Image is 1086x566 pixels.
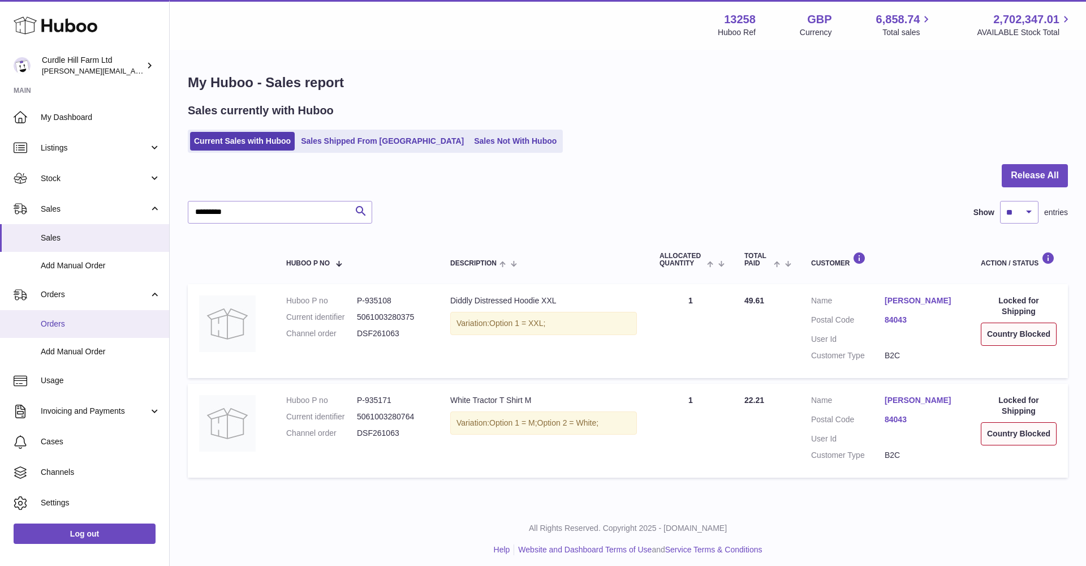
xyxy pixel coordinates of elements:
[811,434,885,444] dt: User Id
[286,411,357,422] dt: Current identifier
[537,418,599,427] span: Option 2 = White;
[199,295,256,352] img: no-photo.jpg
[489,418,537,427] span: Option 1 = M;
[41,375,161,386] span: Usage
[885,315,958,325] a: 84043
[14,57,31,74] img: miranda@diddlysquatfarmshop.com
[973,207,994,218] label: Show
[885,295,958,306] a: [PERSON_NAME]
[811,295,885,309] dt: Name
[41,204,149,215] span: Sales
[724,12,756,27] strong: 13258
[450,411,637,435] div: Variation:
[42,55,144,76] div: Curdle Hill Farm Ltd
[660,252,704,267] span: ALLOCATED Quantity
[885,414,958,425] a: 84043
[648,284,733,378] td: 1
[190,132,295,151] a: Current Sales with Huboo
[811,252,958,267] div: Customer
[811,395,885,409] dt: Name
[494,545,510,554] a: Help
[648,384,733,478] td: 1
[489,319,545,328] span: Option 1 = XXL;
[876,12,920,27] span: 6,858.74
[286,260,330,267] span: Huboo P no
[807,12,831,27] strong: GBP
[981,395,1057,417] div: Locked for Shipping
[41,467,161,478] span: Channels
[41,260,161,271] span: Add Manual Order
[41,436,161,447] span: Cases
[41,346,161,357] span: Add Manual Order
[41,289,149,300] span: Orders
[811,315,885,328] dt: Postal Code
[357,295,428,306] dd: P-935108
[811,350,885,361] dt: Customer Type
[188,74,1068,92] h1: My Huboo - Sales report
[450,260,497,267] span: Description
[41,319,161,329] span: Orders
[297,132,468,151] a: Sales Shipped From [GEOGRAPHIC_DATA]
[981,252,1057,267] div: Action / Status
[811,414,885,428] dt: Postal Code
[286,428,357,439] dt: Channel order
[665,545,762,554] a: Service Terms & Conditions
[188,103,334,118] h2: Sales currently with Huboo
[357,395,428,406] dd: P-935171
[450,295,637,306] div: Diddly Distressed Hoodie XXL
[450,312,637,335] div: Variation:
[718,27,756,38] div: Huboo Ref
[977,12,1072,38] a: 2,702,347.01 AVAILABLE Stock Total
[514,544,762,555] li: and
[744,252,771,267] span: Total paid
[1002,164,1068,187] button: Release All
[885,350,958,361] dd: B2C
[882,27,933,38] span: Total sales
[42,66,227,75] span: [PERSON_NAME][EMAIL_ADDRESS][DOMAIN_NAME]
[800,27,832,38] div: Currency
[41,233,161,243] span: Sales
[357,312,428,323] dd: 5061003280375
[993,12,1059,27] span: 2,702,347.01
[876,12,933,38] a: 6,858.74 Total sales
[744,396,764,405] span: 22.21
[811,334,885,345] dt: User Id
[199,395,256,452] img: no-photo.jpg
[41,173,149,184] span: Stock
[41,112,161,123] span: My Dashboard
[811,450,885,461] dt: Customer Type
[977,27,1072,38] span: AVAILABLE Stock Total
[981,422,1057,445] div: Country Blocked
[518,545,652,554] a: Website and Dashboard Terms of Use
[450,395,637,406] div: White Tractor T Shirt M
[1044,207,1068,218] span: entries
[981,323,1057,346] div: Country Blocked
[357,428,428,439] dd: DSF261063
[470,132,561,151] a: Sales Not With Huboo
[286,312,357,323] dt: Current identifier
[286,328,357,339] dt: Channel order
[286,395,357,406] dt: Huboo P no
[41,143,149,153] span: Listings
[885,450,958,461] dd: B2C
[41,498,161,508] span: Settings
[41,406,149,417] span: Invoicing and Payments
[286,295,357,306] dt: Huboo P no
[885,395,958,406] a: [PERSON_NAME]
[357,411,428,422] dd: 5061003280764
[357,328,428,339] dd: DSF261063
[179,523,1077,534] p: All Rights Reserved. Copyright 2025 - [DOMAIN_NAME]
[981,295,1057,317] div: Locked for Shipping
[14,524,156,544] a: Log out
[744,296,764,305] span: 49.61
